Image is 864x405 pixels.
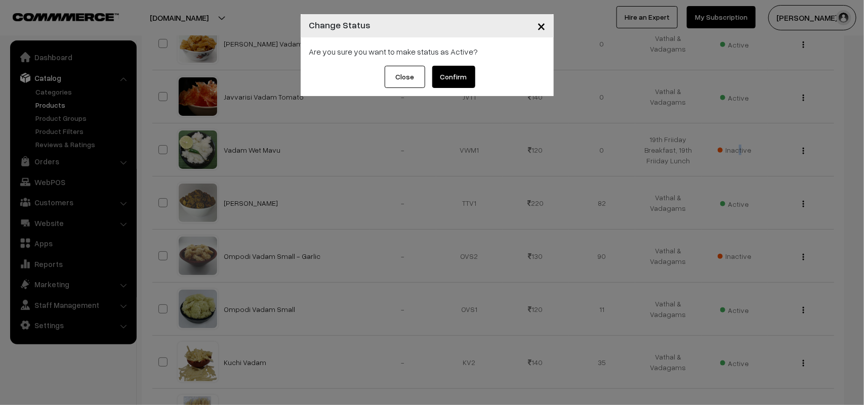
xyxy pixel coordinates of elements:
[537,16,546,35] span: ×
[432,66,475,88] button: Confirm
[529,10,554,41] button: Close
[309,46,546,58] div: Are you sure you want to make status as Active?
[309,18,371,32] h4: Change Status
[385,66,425,88] button: Close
